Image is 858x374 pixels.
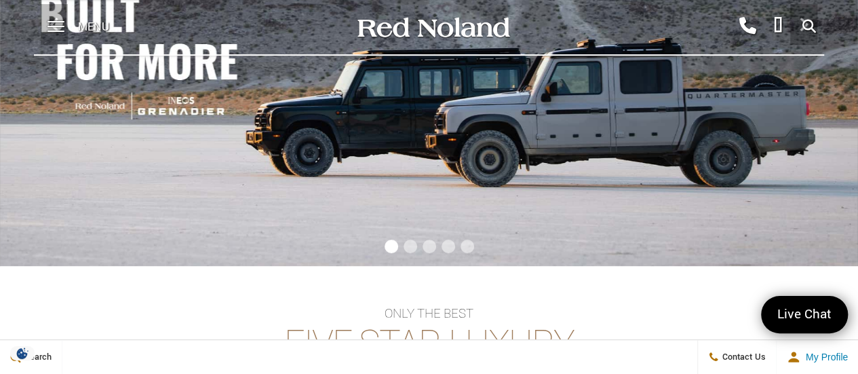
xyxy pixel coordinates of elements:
span: Go to slide 2 [404,240,417,253]
section: Click to Open Cookie Consent Modal [7,346,38,360]
span: Go to slide 1 [385,240,398,253]
img: Opt-Out Icon [7,346,38,360]
span: Go to slide 4 [442,240,455,253]
span: My Profile [800,352,848,362]
button: Open user profile menu [777,340,858,374]
span: Live Chat [771,305,838,324]
a: Live Chat [761,296,848,333]
span: Contact Us [719,351,766,363]
img: Red Noland Auto Group [355,16,511,39]
span: Go to slide 5 [461,240,474,253]
span: Go to slide 3 [423,240,436,253]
